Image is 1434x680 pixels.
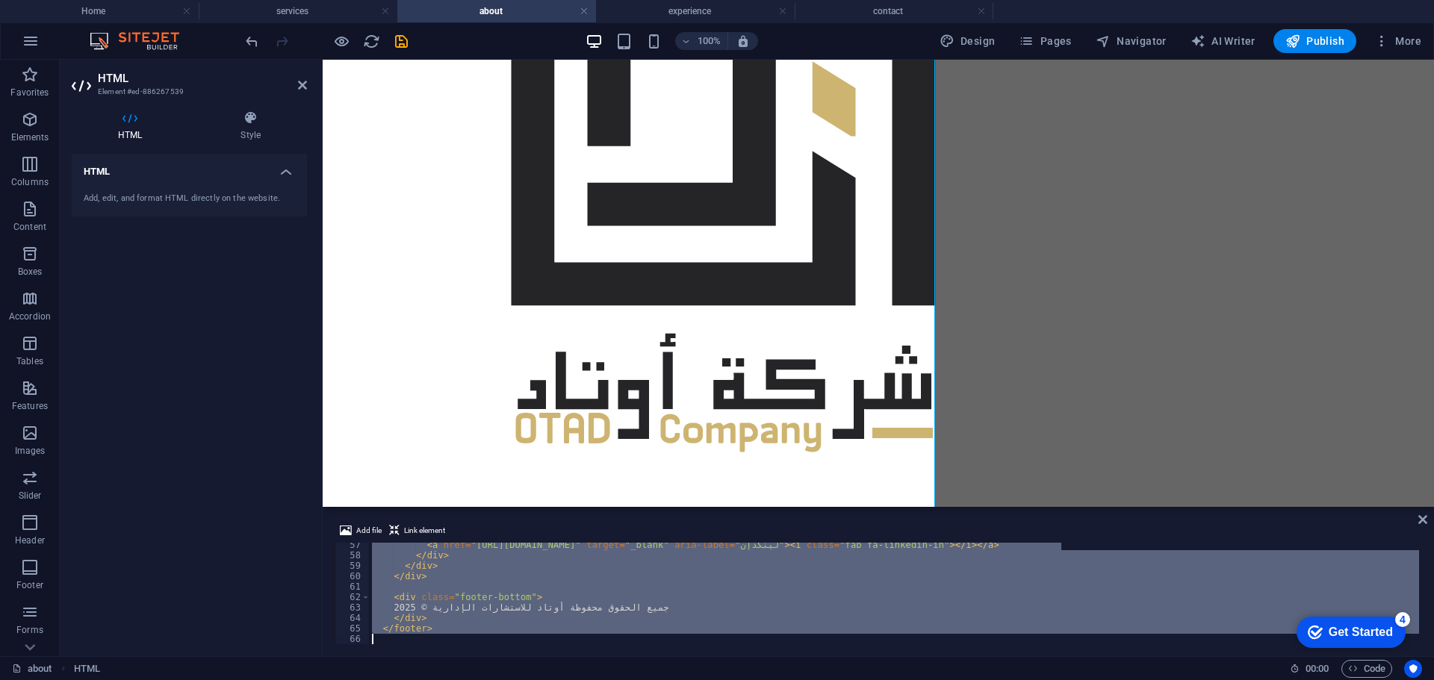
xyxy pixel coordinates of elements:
button: reload [362,32,380,50]
p: Features [12,400,48,412]
p: Favorites [10,87,49,99]
h3: Element #ed-886267539 [98,85,277,99]
i: On resize automatically adjust zoom level to fit chosen device. [736,34,750,48]
button: Pages [1013,29,1077,53]
button: Code [1341,660,1392,678]
button: 100% [675,32,728,50]
p: Slider [19,490,42,502]
button: AI Writer [1185,29,1261,53]
nav: breadcrumb [74,660,100,678]
span: Publish [1285,34,1344,49]
button: Navigator [1090,29,1173,53]
button: Publish [1273,29,1356,53]
div: 57 [335,540,370,550]
span: : [1316,663,1318,674]
img: Editor Logo [86,32,198,50]
button: undo [243,32,261,50]
button: Design [934,29,1002,53]
h6: 100% [698,32,721,50]
div: 66 [335,634,370,644]
h4: Style [194,110,307,142]
div: Get Started 4 items remaining, 20% complete [12,7,121,39]
i: Reload page [363,33,380,50]
p: Content [13,221,46,233]
h4: HTML [72,110,194,142]
button: Usercentrics [1404,660,1422,678]
div: 60 [335,571,370,581]
p: Elements [11,131,49,143]
div: 62 [335,592,370,602]
div: Get Started [44,16,108,30]
span: Design [940,34,996,49]
i: Save (Ctrl+S) [393,33,410,50]
h2: HTML [98,72,307,85]
span: Click to select. Double-click to edit [74,660,100,678]
p: Footer [16,579,43,591]
h4: about [397,3,596,19]
span: Link element [404,522,445,540]
p: Tables [16,355,43,367]
p: Images [15,445,46,457]
div: 64 [335,613,370,623]
button: save [392,32,410,50]
p: Header [15,534,45,546]
span: Pages [1019,34,1071,49]
span: AI Writer [1191,34,1255,49]
div: Add, edit, and format HTML directly on the website. [84,193,295,205]
button: Link element [387,522,447,540]
i: Undo: Change HTML (Ctrl+Z) [243,33,261,50]
a: Click to cancel selection. Double-click to open Pages [12,660,52,678]
h4: contact [795,3,993,19]
h4: HTML [72,154,307,181]
button: Add file [338,522,384,540]
p: Columns [11,176,49,188]
h4: services [199,3,397,19]
h4: experience [596,3,795,19]
div: 61 [335,581,370,592]
span: Code [1348,660,1385,678]
div: 58 [335,550,370,561]
span: Add file [356,522,382,540]
span: Navigator [1096,34,1167,49]
p: Forms [16,624,43,636]
p: Accordion [9,311,51,322]
button: More [1368,29,1427,53]
div: 63 [335,602,370,613]
div: 59 [335,561,370,571]
span: 00 00 [1306,660,1329,678]
p: Boxes [18,266,43,278]
span: More [1374,34,1421,49]
div: 65 [335,623,370,634]
div: Design (Ctrl+Alt+Y) [934,29,1002,53]
h6: Session time [1290,660,1329,678]
div: 4 [111,3,125,18]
